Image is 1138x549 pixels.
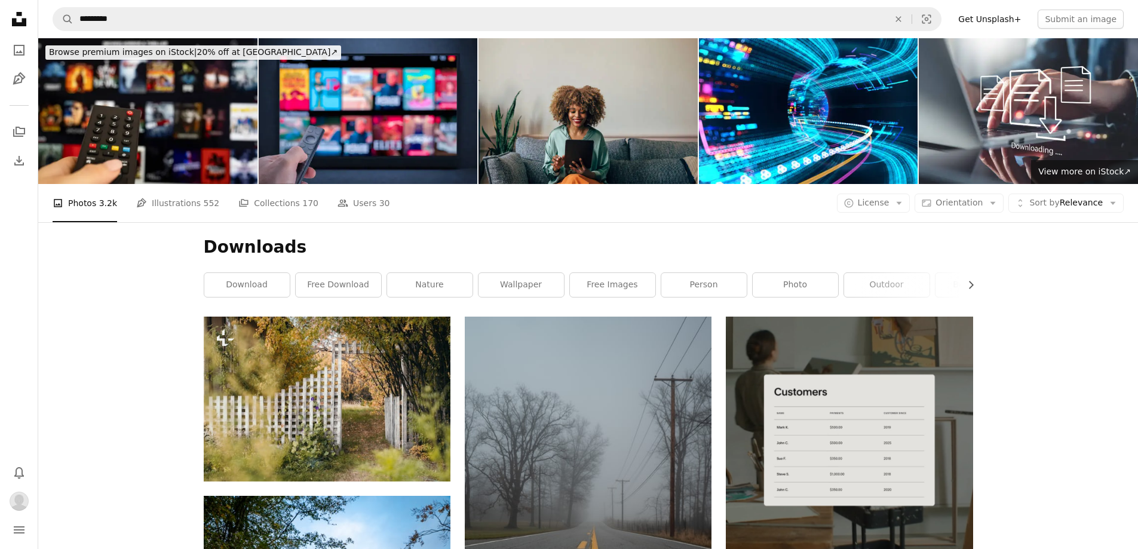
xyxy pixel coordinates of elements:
[204,237,973,258] h1: Downloads
[379,197,390,210] span: 30
[753,273,838,297] a: photo
[837,194,910,213] button: License
[915,194,1004,213] button: Orientation
[259,38,478,184] img: Tv online. Television streaming video. Male hand holding TV remote control. Multimedia streaming ...
[1008,194,1124,213] button: Sort byRelevance
[53,7,941,31] form: Find visuals sitewide
[302,197,318,210] span: 170
[478,38,698,184] img: Happy African American Woman Using Tablet on a Cozy Sofa at Home
[38,38,257,184] img: Woman hand holding tv remote.
[10,492,29,511] img: Avatar of user Clare Wilde
[7,149,31,173] a: Download History
[1038,10,1124,29] button: Submit an image
[7,461,31,484] button: Notifications
[49,47,338,57] span: 20% off at [GEOGRAPHIC_DATA] ↗
[919,38,1138,184] img: Business man downloading computer files or installing software on laptop computer, cloud storage ...
[858,198,889,207] span: License
[960,273,973,297] button: scroll list to the right
[1029,198,1059,207] span: Sort by
[204,197,220,210] span: 552
[465,535,711,545] a: asphalt road between trees during daytime
[844,273,930,297] a: outdoor
[885,8,912,30] button: Clear
[7,67,31,91] a: Illustrations
[1038,167,1131,176] span: View more on iStock ↗
[204,273,290,297] a: download
[7,120,31,144] a: Collections
[7,38,31,62] a: Photos
[53,8,73,30] button: Search Unsplash
[570,273,655,297] a: free images
[1031,160,1138,184] a: View more on iStock↗
[7,489,31,513] button: Profile
[338,184,390,222] a: Users 30
[661,273,747,297] a: person
[951,10,1028,29] a: Get Unsplash+
[1029,197,1103,209] span: Relevance
[478,273,564,297] a: wallpaper
[935,273,1021,297] a: background
[387,273,473,297] a: nature
[912,8,941,30] button: Visual search
[49,47,197,57] span: Browse premium images on iStock |
[136,184,219,222] a: Illustrations 552
[204,394,450,404] a: a white picket fence in the middle of a field
[7,518,31,542] button: Menu
[935,198,983,207] span: Orientation
[699,38,918,184] img: Digital data tunnel. Information flow
[38,38,348,67] a: Browse premium images on iStock|20% off at [GEOGRAPHIC_DATA]↗
[204,317,450,481] img: a white picket fence in the middle of a field
[7,7,31,33] a: Home — Unsplash
[296,273,381,297] a: free download
[238,184,318,222] a: Collections 170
